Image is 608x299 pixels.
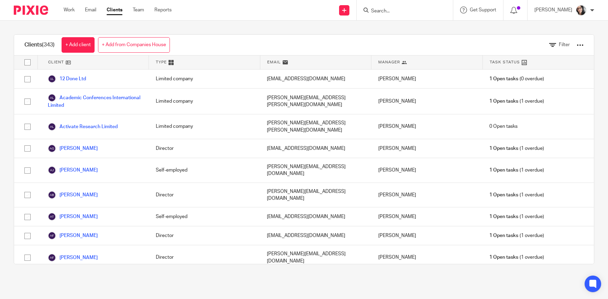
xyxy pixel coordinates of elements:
[48,213,98,221] a: [PERSON_NAME]
[149,245,260,270] div: Director
[489,145,518,152] span: 1 Open tasks
[489,75,544,82] span: (0 overdue)
[371,183,483,207] div: [PERSON_NAME]
[21,56,34,69] input: Select all
[371,70,483,88] div: [PERSON_NAME]
[64,7,75,13] a: Work
[149,139,260,158] div: Director
[42,42,55,48] span: (343)
[48,144,56,153] img: svg%3E
[489,167,544,174] span: (1 overdue)
[149,158,260,183] div: Self-employed
[378,59,400,65] span: Manager
[489,75,518,82] span: 1 Open tasks
[371,114,483,139] div: [PERSON_NAME]
[48,144,98,153] a: [PERSON_NAME]
[260,70,371,88] div: [EMAIL_ADDRESS][DOMAIN_NAME]
[489,232,518,239] span: 1 Open tasks
[154,7,172,13] a: Reports
[260,139,371,158] div: [EMAIL_ADDRESS][DOMAIN_NAME]
[260,245,371,270] div: [PERSON_NAME][EMAIL_ADDRESS][DOMAIN_NAME]
[489,254,544,261] span: (1 overdue)
[370,8,432,14] input: Search
[260,207,371,226] div: [EMAIL_ADDRESS][DOMAIN_NAME]
[371,226,483,245] div: [PERSON_NAME]
[489,167,518,174] span: 1 Open tasks
[48,166,98,174] a: [PERSON_NAME]
[48,94,56,102] img: svg%3E
[489,98,518,105] span: 1 Open tasks
[48,166,56,174] img: svg%3E
[260,114,371,139] div: [PERSON_NAME][EMAIL_ADDRESS][PERSON_NAME][DOMAIN_NAME]
[490,59,520,65] span: Task Status
[260,183,371,207] div: [PERSON_NAME][EMAIL_ADDRESS][DOMAIN_NAME]
[85,7,96,13] a: Email
[14,6,48,15] img: Pixie
[260,226,371,245] div: [EMAIL_ADDRESS][DOMAIN_NAME]
[107,7,122,13] a: Clients
[149,207,260,226] div: Self-employed
[267,59,281,65] span: Email
[98,37,170,53] a: + Add from Companies House
[371,158,483,183] div: [PERSON_NAME]
[156,59,167,65] span: Type
[48,123,56,131] img: svg%3E
[489,98,544,105] span: (1 overdue)
[48,94,142,109] a: Academic Conferences International Limited
[149,183,260,207] div: Director
[489,123,518,130] span: 0 Open tasks
[489,192,544,198] span: (1 overdue)
[559,42,570,47] span: Filter
[489,192,518,198] span: 1 Open tasks
[534,7,572,13] p: [PERSON_NAME]
[48,191,98,199] a: [PERSON_NAME]
[48,75,86,83] a: 12 Done Ltd
[24,41,55,49] h1: Clients
[371,245,483,270] div: [PERSON_NAME]
[489,213,518,220] span: 1 Open tasks
[470,8,496,12] span: Get Support
[48,59,64,65] span: Client
[48,254,56,262] img: svg%3E
[133,7,144,13] a: Team
[62,37,95,53] a: + Add client
[48,191,56,199] img: svg%3E
[48,254,98,262] a: [PERSON_NAME]
[371,89,483,114] div: [PERSON_NAME]
[149,89,260,114] div: Limited company
[149,70,260,88] div: Limited company
[371,139,483,158] div: [PERSON_NAME]
[489,232,544,239] span: (1 overdue)
[371,207,483,226] div: [PERSON_NAME]
[48,75,56,83] img: svg%3E
[489,213,544,220] span: (1 overdue)
[48,231,98,240] a: [PERSON_NAME]
[149,114,260,139] div: Limited company
[149,226,260,245] div: Director
[260,89,371,114] div: [PERSON_NAME][EMAIL_ADDRESS][PERSON_NAME][DOMAIN_NAME]
[576,5,587,16] img: me%20(1).jpg
[489,254,518,261] span: 1 Open tasks
[489,145,544,152] span: (1 overdue)
[48,123,118,131] a: Activate Research Limited
[48,231,56,240] img: svg%3E
[48,213,56,221] img: svg%3E
[260,158,371,183] div: [PERSON_NAME][EMAIL_ADDRESS][DOMAIN_NAME]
